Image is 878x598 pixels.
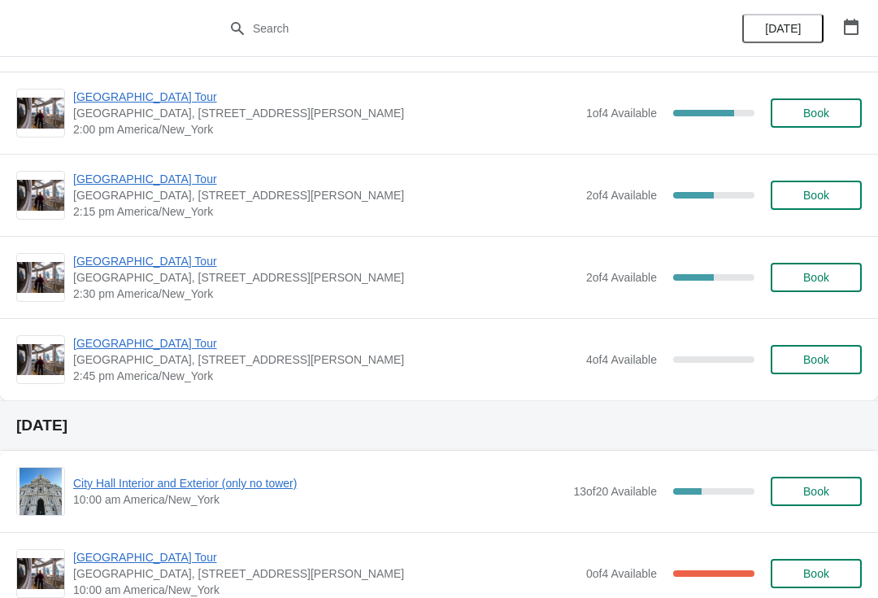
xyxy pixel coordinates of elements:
span: 4 of 4 Available [586,353,657,366]
span: 2:00 pm America/New_York [73,121,578,137]
img: City Hall Tower Tour | City Hall Visitor Center, 1400 John F Kennedy Boulevard Suite 121, Philade... [17,262,64,294]
img: City Hall Tower Tour | City Hall Visitor Center, 1400 John F Kennedy Boulevard Suite 121, Philade... [17,558,64,590]
input: Search [252,14,658,43]
button: Book [771,181,862,210]
span: Book [803,353,829,366]
button: Book [771,559,862,588]
span: [GEOGRAPHIC_DATA], [STREET_ADDRESS][PERSON_NAME] [73,565,578,582]
span: 2:45 pm America/New_York [73,368,578,384]
span: [GEOGRAPHIC_DATA], [STREET_ADDRESS][PERSON_NAME] [73,269,578,286]
button: Book [771,345,862,374]
span: [GEOGRAPHIC_DATA] Tour [73,253,578,269]
span: City Hall Interior and Exterior (only no tower) [73,475,565,491]
button: Book [771,98,862,128]
span: 2 of 4 Available [586,271,657,284]
img: City Hall Interior and Exterior (only no tower) | | 10:00 am America/New_York [20,468,63,515]
span: 0 of 4 Available [586,567,657,580]
span: [GEOGRAPHIC_DATA] Tour [73,549,578,565]
span: 10:00 am America/New_York [73,582,578,598]
span: [GEOGRAPHIC_DATA], [STREET_ADDRESS][PERSON_NAME] [73,187,578,203]
span: [GEOGRAPHIC_DATA] Tour [73,89,578,105]
span: Book [803,567,829,580]
span: 2:15 pm America/New_York [73,203,578,220]
span: [GEOGRAPHIC_DATA], [STREET_ADDRESS][PERSON_NAME] [73,351,578,368]
span: Book [803,107,829,120]
span: Book [803,271,829,284]
span: [DATE] [765,22,801,35]
span: [GEOGRAPHIC_DATA] Tour [73,335,578,351]
img: City Hall Tower Tour | City Hall Visitor Center, 1400 John F Kennedy Boulevard Suite 121, Philade... [17,98,64,129]
button: Book [771,477,862,506]
span: [GEOGRAPHIC_DATA] Tour [73,171,578,187]
img: City Hall Tower Tour | City Hall Visitor Center, 1400 John F Kennedy Boulevard Suite 121, Philade... [17,180,64,212]
span: 13 of 20 Available [573,485,657,498]
button: Book [771,263,862,292]
span: 10:00 am America/New_York [73,491,565,508]
span: Book [803,189,829,202]
span: 1 of 4 Available [586,107,657,120]
span: Book [803,485,829,498]
img: City Hall Tower Tour | City Hall Visitor Center, 1400 John F Kennedy Boulevard Suite 121, Philade... [17,344,64,376]
span: 2:30 pm America/New_York [73,286,578,302]
button: [DATE] [742,14,824,43]
span: 2 of 4 Available [586,189,657,202]
span: [GEOGRAPHIC_DATA], [STREET_ADDRESS][PERSON_NAME] [73,105,578,121]
h2: [DATE] [16,417,862,434]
